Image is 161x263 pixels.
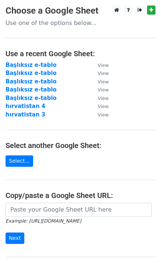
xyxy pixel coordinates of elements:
[6,78,57,85] a: Başlıksız e-tablo
[90,95,109,101] a: View
[90,70,109,76] a: View
[6,19,155,27] p: Use one of the options below...
[98,112,109,118] small: View
[6,95,57,101] a: Başlıksız e-tablo
[90,111,109,118] a: View
[90,86,109,93] a: View
[98,104,109,109] small: View
[98,62,109,68] small: View
[6,203,152,217] input: Paste your Google Sheet URL here
[90,78,109,85] a: View
[6,103,45,109] a: hırvatistan 4
[6,141,155,150] h4: Select another Google Sheet:
[6,111,45,118] a: hırvatistan 3
[6,62,57,68] a: Başlıksız e-tablo
[90,103,109,109] a: View
[6,218,81,224] small: Example: [URL][DOMAIN_NAME]
[98,79,109,84] small: View
[90,62,109,68] a: View
[6,86,57,93] a: Başlıksız e-tablo
[6,191,155,200] h4: Copy/paste a Google Sheet URL:
[6,70,57,76] a: Başlıksız e-tablo
[6,233,24,244] input: Next
[6,49,155,58] h4: Use a recent Google Sheet:
[98,96,109,101] small: View
[6,155,33,167] a: Select...
[98,87,109,93] small: View
[98,71,109,76] small: View
[6,6,155,16] h3: Choose a Google Sheet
